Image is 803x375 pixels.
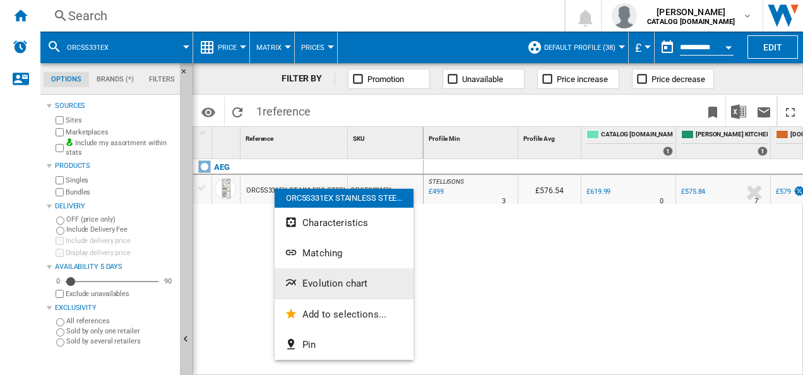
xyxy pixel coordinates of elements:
[275,330,413,360] button: Pin...
[302,217,368,229] span: Characteristics
[275,268,413,299] button: Evolution chart
[302,278,367,289] span: Evolution chart
[275,238,413,268] button: Matching
[275,189,413,208] div: ORC5S331EX STAINLESS STEE...
[275,208,413,238] button: Characteristics
[302,339,316,350] span: Pin
[302,247,342,259] span: Matching
[302,309,386,320] span: Add to selections...
[275,299,413,330] button: Add to selections...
